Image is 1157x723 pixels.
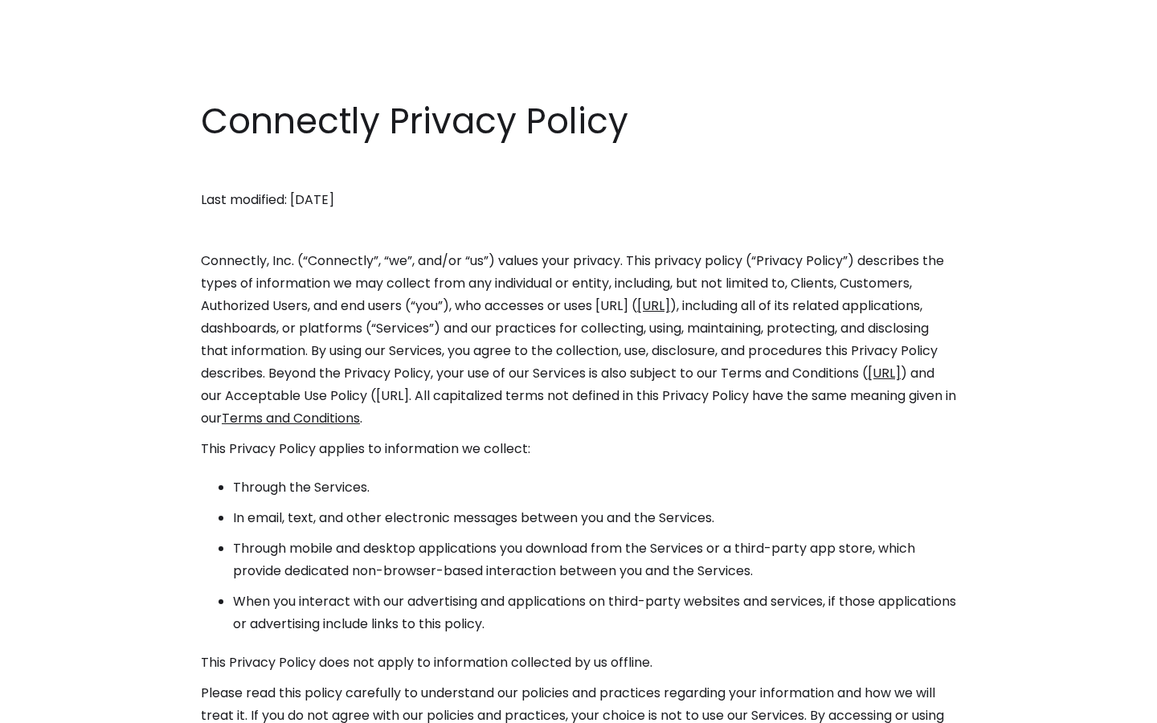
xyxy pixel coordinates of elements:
[201,189,956,211] p: Last modified: [DATE]
[201,250,956,430] p: Connectly, Inc. (“Connectly”, “we”, and/or “us”) values your privacy. This privacy policy (“Priva...
[222,409,360,427] a: Terms and Conditions
[637,296,670,315] a: [URL]
[233,476,956,499] li: Through the Services.
[201,158,956,181] p: ‍
[201,219,956,242] p: ‍
[32,695,96,717] ul: Language list
[233,537,956,582] li: Through mobile and desktop applications you download from the Services or a third-party app store...
[868,364,901,382] a: [URL]
[201,96,956,146] h1: Connectly Privacy Policy
[16,693,96,717] aside: Language selected: English
[201,438,956,460] p: This Privacy Policy applies to information we collect:
[201,652,956,674] p: This Privacy Policy does not apply to information collected by us offline.
[233,507,956,529] li: In email, text, and other electronic messages between you and the Services.
[233,590,956,635] li: When you interact with our advertising and applications on third-party websites and services, if ...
